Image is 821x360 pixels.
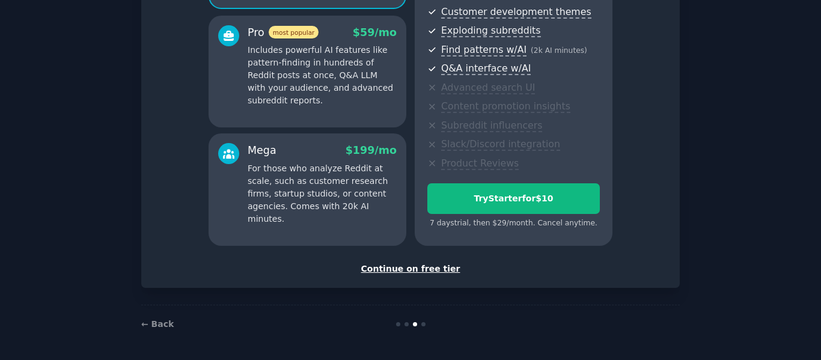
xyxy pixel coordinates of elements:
[531,46,587,55] span: ( 2k AI minutes )
[353,26,397,38] span: $ 59 /mo
[441,100,570,113] span: Content promotion insights
[248,44,397,107] p: Includes powerful AI features like pattern-finding in hundreds of Reddit posts at once, Q&A LLM w...
[269,26,319,38] span: most popular
[441,82,535,94] span: Advanced search UI
[441,44,526,56] span: Find patterns w/AI
[346,144,397,156] span: $ 199 /mo
[441,6,591,19] span: Customer development themes
[441,25,540,37] span: Exploding subreddits
[441,138,560,151] span: Slack/Discord integration
[248,25,319,40] div: Pro
[248,162,397,225] p: For those who analyze Reddit at scale, such as customer research firms, startup studios, or conte...
[441,120,542,132] span: Subreddit influencers
[248,143,276,158] div: Mega
[427,183,600,214] button: TryStarterfor$10
[141,319,174,329] a: ← Back
[441,157,519,170] span: Product Reviews
[154,263,667,275] div: Continue on free tier
[441,63,531,75] span: Q&A interface w/AI
[427,218,600,229] div: 7 days trial, then $ 29 /month . Cancel anytime.
[428,192,599,205] div: Try Starter for $10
